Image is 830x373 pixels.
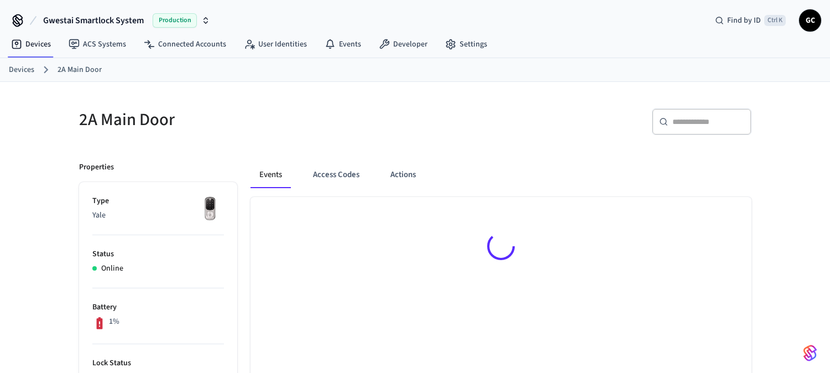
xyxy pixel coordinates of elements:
[803,344,817,362] img: SeamLogoGradient.69752ec5.svg
[196,195,224,223] img: Yale Assure Touchscreen Wifi Smart Lock, Satin Nickel, Front
[101,263,123,274] p: Online
[436,34,496,54] a: Settings
[9,64,34,76] a: Devices
[43,14,144,27] span: Gwestai Smartlock System
[800,11,820,30] span: GC
[92,195,224,207] p: Type
[706,11,795,30] div: Find by IDCtrl K
[92,248,224,260] p: Status
[764,15,786,26] span: Ctrl K
[370,34,436,54] a: Developer
[58,64,102,76] a: 2A Main Door
[135,34,235,54] a: Connected Accounts
[60,34,135,54] a: ACS Systems
[92,302,224,313] p: Battery
[79,162,114,173] p: Properties
[799,9,821,32] button: GC
[92,358,224,369] p: Lock Status
[250,162,751,188] div: ant example
[79,108,409,131] h5: 2A Main Door
[316,34,370,54] a: Events
[235,34,316,54] a: User Identities
[382,162,425,188] button: Actions
[2,34,60,54] a: Devices
[304,162,368,188] button: Access Codes
[250,162,291,188] button: Events
[109,316,119,328] p: 1%
[92,210,224,221] p: Yale
[153,13,197,28] span: Production
[727,15,761,26] span: Find by ID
